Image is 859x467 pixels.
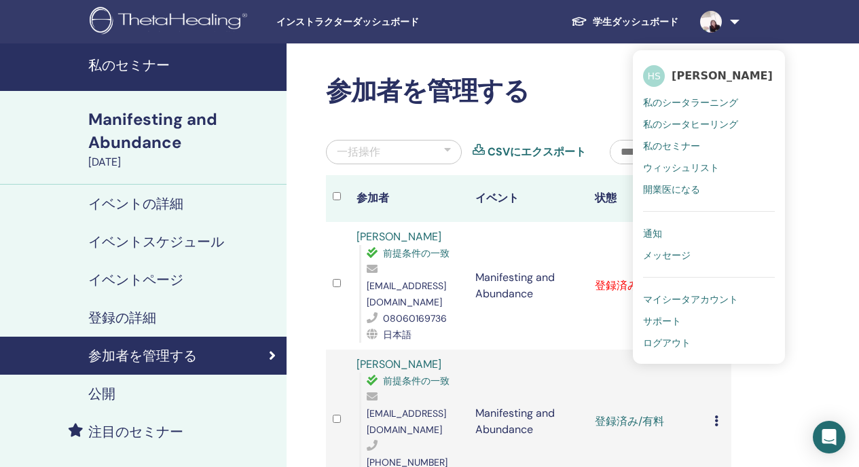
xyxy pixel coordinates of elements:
a: CSVにエクスポート [488,144,586,160]
img: default.jpg [700,11,722,33]
img: logo.png [90,7,252,37]
h4: イベントスケジュール [88,233,224,250]
span: 前提条件の一致 [383,375,450,387]
h4: 私のセミナー [88,57,278,73]
div: Manifesting and Abundance [88,108,278,154]
div: [DATE] [88,154,278,170]
th: 参加者 [350,175,469,222]
th: 状態 [588,175,708,222]
span: 日本語 [383,329,412,341]
a: サポート [643,310,775,332]
a: 開業医になる [643,179,775,200]
span: [EMAIL_ADDRESS][DOMAIN_NAME] [367,280,446,308]
a: Manifesting and Abundance[DATE] [80,108,287,170]
span: サポート [643,315,681,327]
h4: イベントページ [88,272,183,288]
h4: イベントの詳細 [88,195,183,212]
span: 前提条件の一致 [383,247,450,259]
h2: 参加者を管理する [326,76,731,107]
th: イベント [469,175,588,222]
a: 学生ダッシュボード [560,10,689,35]
a: [PERSON_NAME] [357,357,441,371]
span: [EMAIL_ADDRESS][DOMAIN_NAME] [367,407,446,436]
a: 私のシータラーニング [643,92,775,113]
span: 通知 [643,227,662,240]
div: Open Intercom Messenger [813,421,845,453]
img: graduation-cap-white.svg [571,16,587,27]
a: HS[PERSON_NAME] [643,60,775,92]
a: 私のセミナー [643,135,775,157]
span: ログアウト [643,337,691,349]
a: マイシータアカウント [643,288,775,310]
span: [PERSON_NAME] [672,69,773,83]
a: ウィッシュリスト [643,157,775,179]
h4: 注目のセミナー [88,424,183,440]
span: 私のシータラーニング [643,96,738,109]
h4: 登録の詳細 [88,310,156,326]
h4: 公開 [88,386,115,402]
span: 開業医になる [643,183,700,195]
span: ウィッシュリスト [643,162,719,174]
a: メッセージ [643,244,775,266]
span: メッセージ [643,249,691,261]
td: Manifesting and Abundance [469,222,588,350]
div: 一括操作 [337,144,380,160]
a: 私のシータヒーリング [643,113,775,135]
a: 通知 [643,223,775,244]
span: HS [643,65,665,87]
a: ログアウト [643,332,775,354]
span: 私のシータヒーリング [643,118,738,130]
h4: 参加者を管理する [88,348,197,364]
span: マイシータアカウント [643,293,738,305]
a: [PERSON_NAME] [357,229,441,244]
span: 08060169736 [383,312,447,324]
span: インストラクターダッシュボード [276,15,480,29]
span: 私のセミナー [643,140,700,152]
